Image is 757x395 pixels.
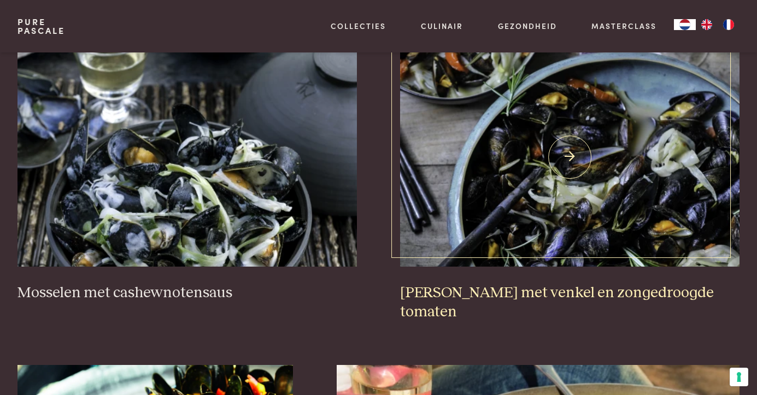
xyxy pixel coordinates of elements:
[400,48,740,267] img: Mosselen met venkel en zongedroogde tomaten
[674,19,740,30] aside: Language selected: Nederlands
[17,48,357,303] a: Mosselen met cashewnotensaus Mosselen met cashewnotensaus
[730,368,748,386] button: Uw voorkeuren voor toestemming voor trackingtechnologieën
[400,48,740,322] a: Mosselen met venkel en zongedroogde tomaten [PERSON_NAME] met venkel en zongedroogde tomaten
[591,20,656,32] a: Masterclass
[17,48,357,267] img: Mosselen met cashewnotensaus
[400,284,740,321] h3: [PERSON_NAME] met venkel en zongedroogde tomaten
[498,20,557,32] a: Gezondheid
[674,19,696,30] div: Language
[17,17,65,35] a: PurePascale
[696,19,718,30] a: EN
[696,19,740,30] ul: Language list
[17,284,357,303] h3: Mosselen met cashewnotensaus
[718,19,740,30] a: FR
[331,20,386,32] a: Collecties
[421,20,463,32] a: Culinair
[674,19,696,30] a: NL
